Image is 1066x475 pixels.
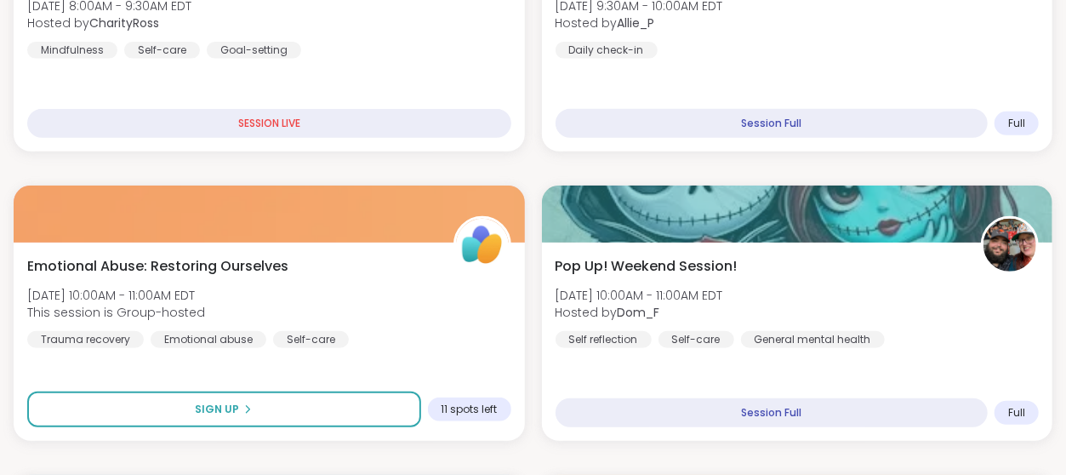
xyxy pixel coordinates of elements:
div: Session Full [556,398,989,427]
span: Hosted by [556,14,723,31]
span: [DATE] 10:00AM - 11:00AM EDT [556,287,723,304]
span: Sign Up [195,402,239,417]
div: Self-care [124,42,200,59]
div: Session Full [556,109,989,138]
span: Emotional Abuse: Restoring Ourselves [27,256,288,277]
div: Goal-setting [207,42,301,59]
img: Dom_F [983,219,1036,272]
div: Self-care [658,331,734,348]
div: Self reflection [556,331,652,348]
b: CharityRoss [89,14,159,31]
span: This session is Group-hosted [27,304,205,321]
div: Self-care [273,331,349,348]
button: Sign Up [27,392,421,427]
img: ShareWell [456,219,509,272]
div: Emotional abuse [151,331,266,348]
span: Hosted by [556,304,723,321]
div: Trauma recovery [27,331,144,348]
b: Dom_F [618,304,660,321]
span: Hosted by [27,14,191,31]
b: Allie_P [618,14,655,31]
div: Daily check-in [556,42,658,59]
span: Full [1008,117,1025,130]
div: Mindfulness [27,42,117,59]
div: General mental health [741,331,885,348]
span: [DATE] 10:00AM - 11:00AM EDT [27,287,205,304]
span: Pop Up! Weekend Session! [556,256,738,277]
div: SESSION LIVE [27,109,511,138]
span: 11 spots left [442,403,498,416]
span: Full [1008,406,1025,420]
